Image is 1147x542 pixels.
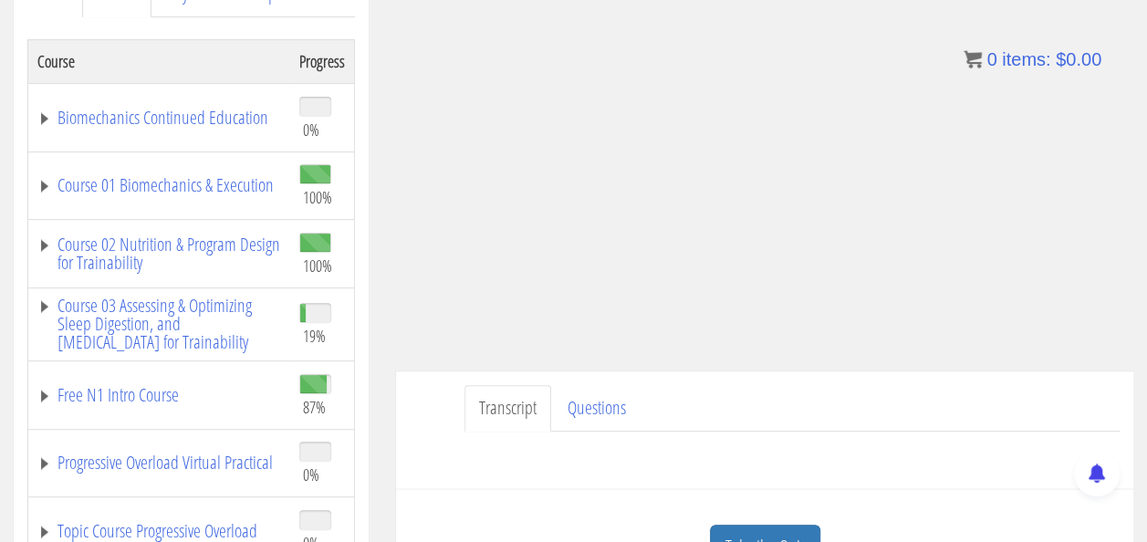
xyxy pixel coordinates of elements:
[303,255,332,276] span: 100%
[290,39,355,83] th: Progress
[37,297,281,351] a: Course 03 Assessing & Optimizing Sleep Digestion, and [MEDICAL_DATA] for Trainability
[37,235,281,272] a: Course 02 Nutrition & Program Design for Trainability
[37,522,281,540] a: Topic Course Progressive Overload
[986,49,996,69] span: 0
[1056,49,1101,69] bdi: 0.00
[964,49,1101,69] a: 0 items: $0.00
[303,464,319,485] span: 0%
[303,120,319,140] span: 0%
[37,386,281,404] a: Free N1 Intro Course
[1002,49,1050,69] span: items:
[553,385,641,432] a: Questions
[964,50,982,68] img: icon11.png
[464,385,551,432] a: Transcript
[37,176,281,194] a: Course 01 Biomechanics & Execution
[37,453,281,472] a: Progressive Overload Virtual Practical
[303,187,332,207] span: 100%
[37,109,281,127] a: Biomechanics Continued Education
[303,397,326,417] span: 87%
[303,326,326,346] span: 19%
[28,39,291,83] th: Course
[1056,49,1066,69] span: $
